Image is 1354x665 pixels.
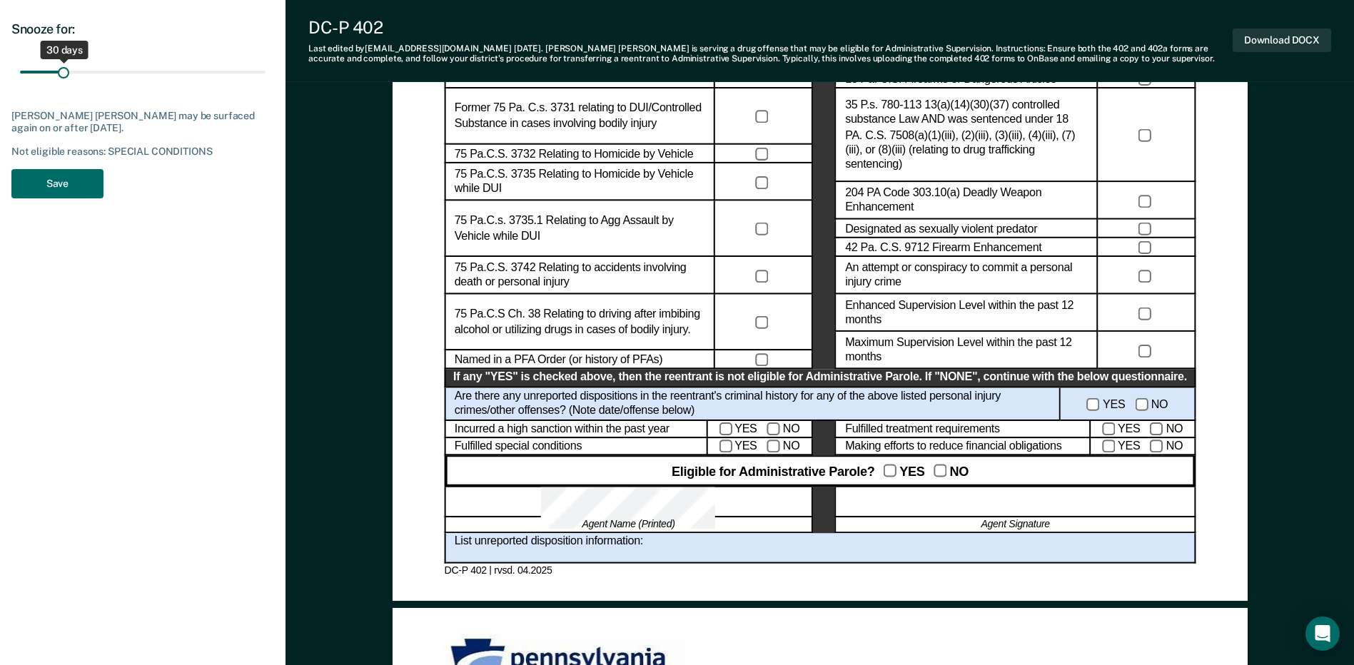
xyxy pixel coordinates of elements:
label: Maximum Supervision Level within the past 12 months [845,335,1088,365]
div: YES NO [1091,420,1196,438]
label: An attempt or conspiracy to commit a personal injury crime [845,260,1088,290]
div: YES NO [707,420,812,438]
div: If any "YES" is checked above, then the reentrant is not eligible for Administrative Parole. If "... [444,370,1196,387]
div: Are there any unreported dispositions in the reentrant's criminal history for any of the above li... [444,387,1060,420]
div: Eligible for Administrative Parole? YES NO [444,456,1196,487]
div: 30 days [41,41,89,59]
label: 35 P.s. 780-113 13(a)(14)(30)(37) controlled substance Law AND was sentenced under 18 PA. C.S. 75... [845,98,1088,173]
div: DC-P 402 [308,17,1233,38]
label: 204 PA Code 303.10(a) Deadly Weapon Enhancement [845,186,1088,216]
div: Agent Name (Printed) [444,517,812,533]
label: Former 75 Pa. C.s. 3731 relating to DUI/Controlled Substance in cases involving bodily injury [454,101,704,131]
label: 75 Pa.C.S. 3735 Relating to Homicide by Vehicle while DUI [454,167,704,197]
div: Last edited by [EMAIL_ADDRESS][DOMAIN_NAME] . [PERSON_NAME] [PERSON_NAME] is serving a drug offen... [308,44,1233,64]
label: Designated as sexually violent predator [845,221,1037,236]
label: 75 Pa.C.S. 3732 Relating to Homicide by Vehicle [454,146,693,161]
label: 42 Pa. C.S. 9712 Firearm Enhancement [845,240,1041,255]
div: Fulfilled treatment requirements [835,420,1091,438]
div: List unreported disposition information: [444,533,1196,564]
label: 18 Pa. C.S. Firearms or Dangerous Articles [845,72,1056,87]
span: [DATE] [514,44,541,54]
div: Snooze for: [11,21,274,37]
div: Not eligible reasons: SPECIAL CONDITIONS [11,146,274,158]
div: DC-P 402 | rvsd. 04.2025 [444,564,1196,577]
div: YES NO [1061,387,1196,420]
div: Fulfilled special conditions [444,438,707,456]
button: Save [11,169,103,198]
label: Enhanced Supervision Level within the past 12 months [845,298,1088,328]
div: YES NO [707,438,812,456]
div: YES NO [1091,438,1196,456]
label: Named in a PFA Order (or history of PFAs) [454,352,662,367]
div: Incurred a high sanction within the past year [444,420,707,438]
div: Agent Signature [835,517,1196,533]
label: 75 Pa.C.S. 3742 Relating to accidents involving death or personal injury [454,260,704,290]
div: Open Intercom Messenger [1305,616,1340,651]
div: Making efforts to reduce financial obligations [835,438,1091,456]
button: Download DOCX [1233,29,1331,52]
div: [PERSON_NAME] [PERSON_NAME] may be surfaced again on or after [DATE]. [11,110,274,134]
label: 75 Pa.C.S Ch. 38 Relating to driving after imbibing alcohol or utilizing drugs in cases of bodily... [454,308,704,337]
label: 75 Pa.C.s. 3735.1 Relating to Agg Assault by Vehicle while DUI [454,214,704,244]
